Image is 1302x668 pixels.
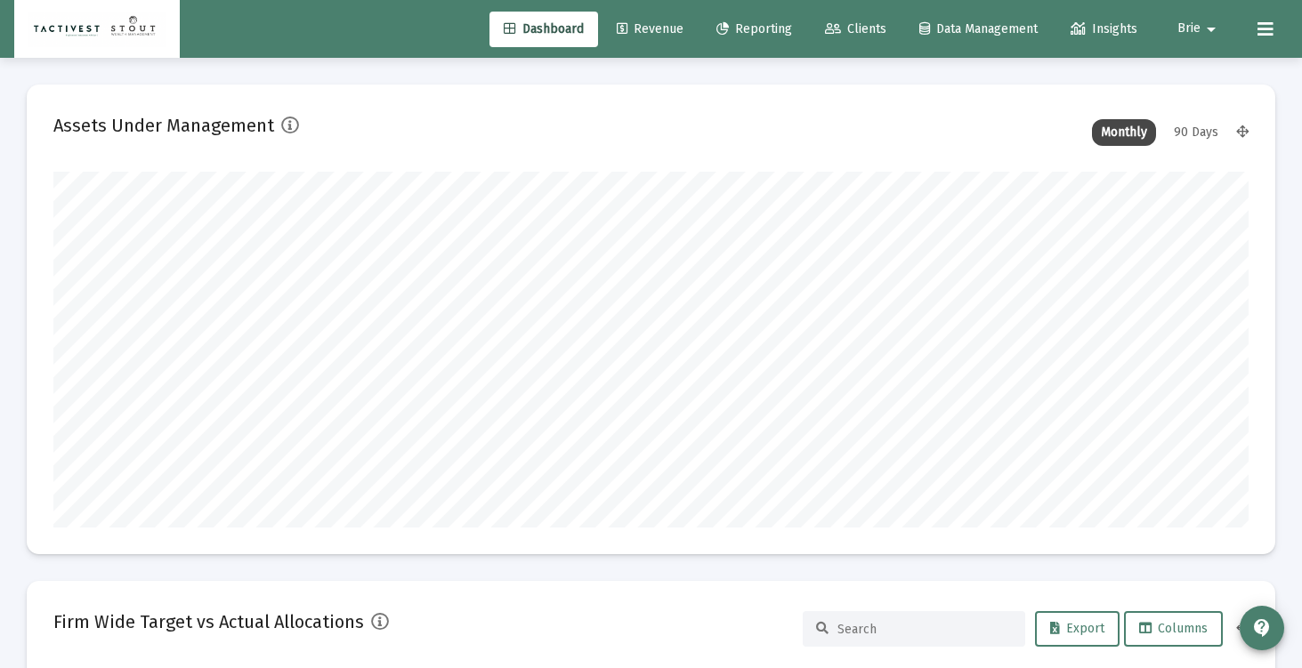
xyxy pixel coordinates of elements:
a: Insights [1056,12,1152,47]
span: Data Management [919,21,1038,36]
span: Reporting [716,21,792,36]
span: Insights [1071,21,1137,36]
h2: Firm Wide Target vs Actual Allocations [53,608,364,636]
a: Revenue [602,12,698,47]
span: Dashboard [504,21,584,36]
a: Reporting [702,12,806,47]
span: Revenue [617,21,683,36]
a: Data Management [905,12,1052,47]
button: Brie [1156,11,1243,46]
span: Export [1050,621,1104,636]
mat-icon: arrow_drop_down [1201,12,1222,47]
button: Export [1035,611,1120,647]
img: Dashboard [28,12,166,47]
mat-icon: contact_support [1251,617,1273,639]
a: Dashboard [489,12,598,47]
span: Columns [1139,621,1208,636]
span: Brie [1177,21,1201,36]
div: Monthly [1092,119,1156,146]
span: Clients [825,21,886,36]
button: Columns [1124,611,1223,647]
div: 90 Days [1165,119,1227,146]
input: Search [837,622,1012,637]
h2: Assets Under Management [53,111,274,140]
a: Clients [811,12,901,47]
